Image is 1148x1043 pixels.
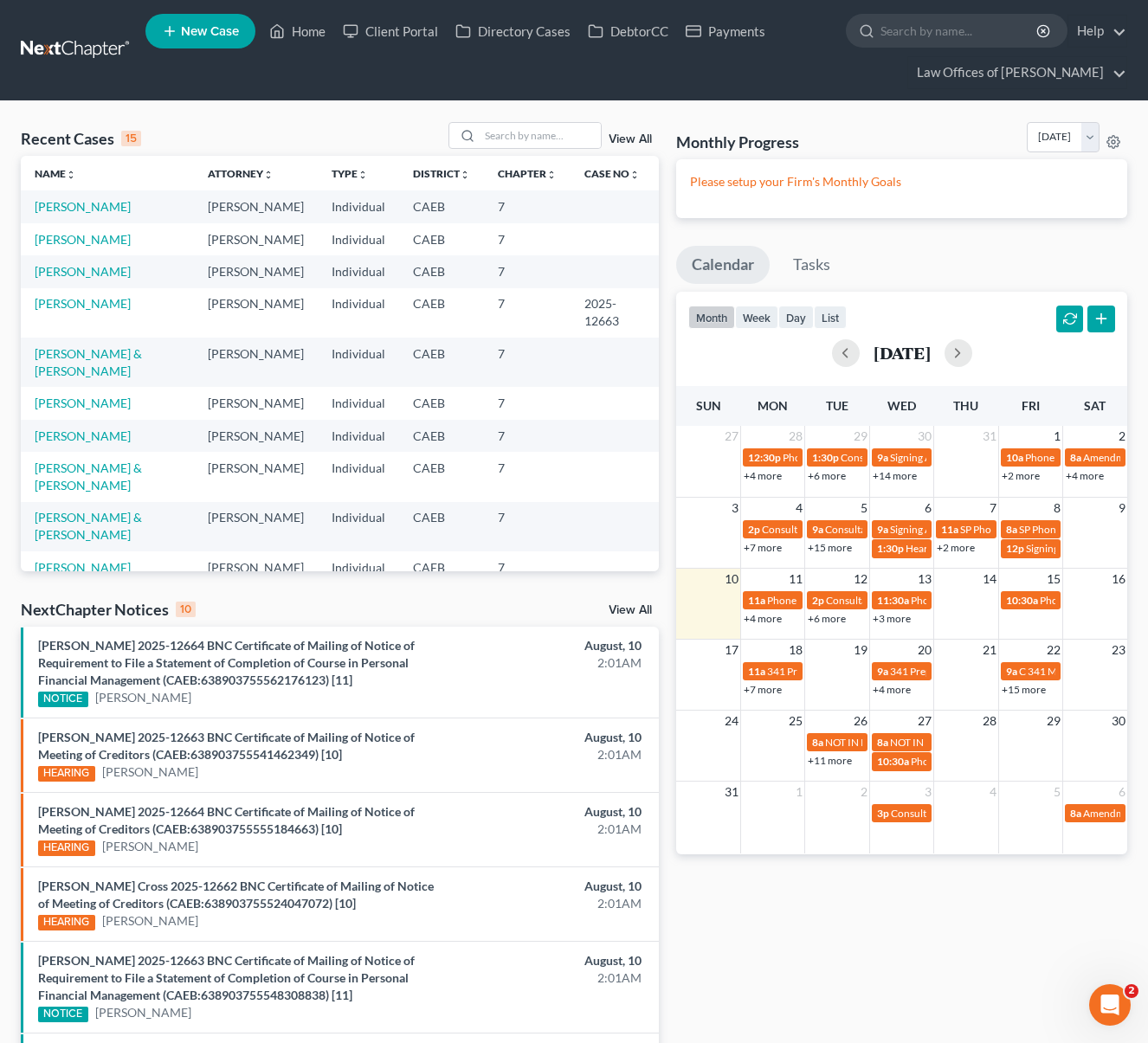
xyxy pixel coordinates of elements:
[677,16,774,47] a: Payments
[102,763,198,781] a: [PERSON_NAME]
[318,223,399,255] td: Individual
[794,782,804,802] span: 1
[767,594,956,607] span: Phone Consultation for [PERSON_NAME]
[318,387,399,419] td: Individual
[38,638,415,687] a: [PERSON_NAME] 2025-12664 BNC Certificate of Mailing of Notice of Requirement to File a Statement ...
[629,170,640,180] i: unfold_more
[787,711,804,731] span: 25
[873,683,911,696] a: +4 more
[480,123,601,148] input: Search by name...
[1006,451,1023,464] span: 10a
[35,264,131,279] a: [PERSON_NAME]
[748,665,765,678] span: 11a
[941,523,958,536] span: 11a
[767,665,1047,678] span: 341 Prep for Okpaliwu, [PERSON_NAME] & [PERSON_NAME]
[787,640,804,660] span: 18
[609,133,652,145] a: View All
[808,541,852,554] a: +15 more
[826,398,848,413] span: Tue
[744,683,782,696] a: +7 more
[460,170,470,180] i: unfold_more
[1070,451,1081,464] span: 8a
[808,612,846,625] a: +6 more
[194,288,318,338] td: [PERSON_NAME]
[452,729,642,746] div: August, 10
[877,755,909,768] span: 10:30a
[723,569,740,589] span: 10
[877,542,904,555] span: 1:30p
[852,640,869,660] span: 19
[452,746,642,763] div: 2:01AM
[812,523,823,536] span: 9a
[916,426,933,447] span: 30
[1110,711,1127,731] span: 30
[484,190,571,222] td: 7
[787,426,804,447] span: 28
[208,167,274,180] a: Attorneyunfold_more
[66,170,76,180] i: unfold_more
[981,426,998,447] span: 31
[176,602,196,617] div: 10
[676,132,799,152] h3: Monthly Progress
[735,306,778,329] button: week
[859,498,869,518] span: 5
[95,1004,191,1021] a: [PERSON_NAME]
[890,665,1030,678] span: 341 Prep for [PERSON_NAME]
[690,173,1113,190] p: Please setup your Firm's Monthly Goals
[452,895,642,912] div: 2:01AM
[1083,807,1146,820] span: Amendments:
[1045,640,1062,660] span: 22
[1084,398,1106,413] span: Sat
[778,306,814,329] button: day
[399,551,484,583] td: CAEB
[852,569,869,589] span: 12
[452,878,642,895] div: August, 10
[1052,498,1062,518] span: 8
[35,232,131,247] a: [PERSON_NAME]
[981,640,998,660] span: 21
[1117,782,1127,802] span: 6
[676,246,770,284] a: Calendar
[194,190,318,222] td: [PERSON_NAME]
[723,782,740,802] span: 31
[95,689,191,706] a: [PERSON_NAME]
[35,428,131,443] a: [PERSON_NAME]
[852,426,869,447] span: 29
[413,167,470,180] a: Districtunfold_more
[808,754,852,767] a: +11 more
[911,755,1100,768] span: Phone Consultation for [PERSON_NAME]
[498,167,557,180] a: Chapterunfold_more
[452,654,642,672] div: 2:01AM
[21,599,196,620] div: NextChapter Notices
[452,821,642,838] div: 2:01AM
[102,912,198,930] a: [PERSON_NAME]
[35,560,131,575] a: [PERSON_NAME]
[35,346,142,378] a: [PERSON_NAME] & [PERSON_NAME]
[1052,782,1062,802] span: 5
[911,594,1100,607] span: Phone Consultation for [PERSON_NAME]
[194,502,318,551] td: [PERSON_NAME]
[730,498,740,518] span: 3
[194,338,318,387] td: [PERSON_NAME]
[1089,984,1131,1026] iframe: Intercom live chat
[908,57,1126,88] a: Law Offices of [PERSON_NAME]
[812,451,839,464] span: 1:30p
[38,766,95,782] div: HEARING
[841,451,1103,464] span: Consultation for [PERSON_NAME][GEOGRAPHIC_DATA]
[1110,569,1127,589] span: 16
[1022,398,1040,413] span: Fri
[38,953,415,1002] a: [PERSON_NAME] 2025-12663 BNC Certificate of Mailing of Notice of Requirement to File a Statement ...
[318,338,399,387] td: Individual
[452,952,642,969] div: August, 10
[696,398,721,413] span: Sun
[916,711,933,731] span: 27
[318,502,399,551] td: Individual
[194,255,318,287] td: [PERSON_NAME]
[787,569,804,589] span: 11
[484,452,571,501] td: 7
[1006,594,1038,607] span: 10:30a
[399,223,484,255] td: CAEB
[38,692,88,707] div: NOTICE
[194,223,318,255] td: [PERSON_NAME]
[877,523,888,536] span: 9a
